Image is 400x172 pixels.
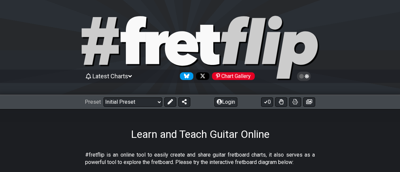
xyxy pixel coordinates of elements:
[177,72,193,80] a: Follow #fretflip at Bluesky
[85,99,101,105] span: Preset
[178,97,190,107] button: Share Preset
[275,97,287,107] button: Toggle Dexterity for all fretkits
[303,97,315,107] button: Create image
[85,151,315,166] p: #fretflip is an online tool to easily create and share guitar fretboard charts, it also serves as...
[92,73,128,80] span: Latest Charts
[289,97,301,107] button: Print
[261,97,273,107] button: 0
[193,72,209,80] a: Follow #fretflip at X
[212,72,255,80] div: Chart Gallery
[104,97,162,107] select: Preset
[164,97,176,107] button: Edit Preset
[214,97,237,107] button: Login
[300,73,308,79] span: Toggle light / dark theme
[209,72,255,80] a: #fretflip at Pinterest
[131,128,269,141] h1: Learn and Teach Guitar Online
